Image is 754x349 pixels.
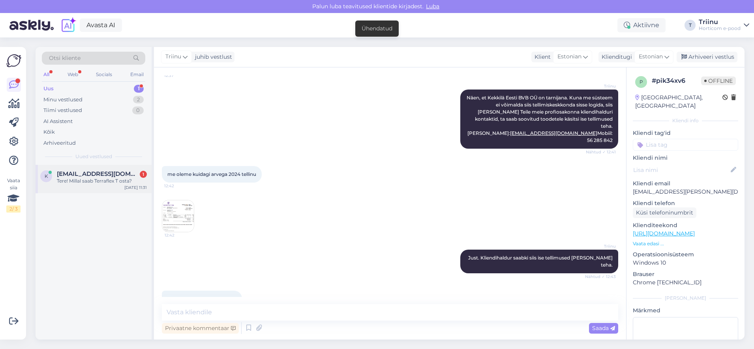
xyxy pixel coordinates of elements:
div: T [685,20,696,31]
span: Nähtud ✓ 12:43 [585,274,616,280]
div: All [42,69,51,80]
a: [EMAIL_ADDRESS][DOMAIN_NAME] [510,130,597,136]
span: Uued vestlused [75,153,112,160]
span: Estonian [639,52,663,61]
div: Horticom e-pood [699,25,741,32]
div: Kõik [43,128,55,136]
div: Privaatne kommentaar [162,323,239,334]
div: AI Assistent [43,118,73,125]
p: Kliendi nimi [633,154,738,162]
div: Socials [94,69,114,80]
span: me oleme kuidagi arvega 2024 tellinu [167,171,256,177]
span: Triinu [165,52,181,61]
p: Operatsioonisüsteem [633,250,738,259]
span: Otsi kliente [49,54,81,62]
div: Tiimi vestlused [43,106,82,114]
p: Vaata edasi ... [633,240,738,247]
div: 1 [134,85,144,93]
span: Offline [701,77,736,85]
p: [EMAIL_ADDRESS][PERSON_NAME][DOMAIN_NAME] [633,188,738,196]
span: selge, kirjutan siis sinna kohe. [167,296,236,302]
div: Vaata siia [6,177,21,213]
span: 12:42 [165,232,194,238]
div: 1 [140,171,147,178]
p: Kliendi email [633,179,738,188]
div: Web [66,69,80,80]
div: Ühendatud [362,24,392,33]
div: Aktiivne [617,18,666,32]
span: karjet@hot.ee [57,170,139,177]
div: Triinu [699,19,741,25]
div: [GEOGRAPHIC_DATA], [GEOGRAPHIC_DATA] [635,93,722,110]
input: Lisa nimi [633,166,729,174]
span: k [45,173,48,179]
div: Uus [43,85,54,93]
div: [PERSON_NAME] [633,295,738,302]
p: Brauser [633,270,738,278]
div: Klienditugi [598,53,632,61]
div: Arhiveeri vestlus [677,52,737,62]
span: Luba [424,3,442,10]
div: Klient [531,53,551,61]
div: 2 / 3 [6,205,21,213]
div: # pik34xv6 [652,76,701,86]
div: 0 [132,106,144,114]
a: TriinuHorticom e-pood [699,19,749,32]
div: Minu vestlused [43,96,83,104]
span: Just. Kliendihaldur saabki siis ise tellimused [PERSON_NAME] teha. [468,255,614,268]
span: Triinu [586,83,616,89]
p: Märkmed [633,306,738,315]
span: Näen, et Kekkilä Eesti BVB OÜ on tarnijana. Kuna me süsteem ei võimalda siis tellimiskeskkonda si... [467,95,614,143]
div: [DATE] 11:31 [124,185,147,190]
div: Küsi telefoninumbrit [633,207,696,218]
span: Nähtud ✓ 12:41 [586,149,616,155]
p: Windows 10 [633,259,738,267]
img: explore-ai [60,17,77,34]
div: 2 [133,96,144,104]
span: Estonian [557,52,581,61]
a: Avasta AI [80,19,122,32]
a: [URL][DOMAIN_NAME] [633,230,695,237]
span: p [640,79,643,85]
span: 12:37 [164,73,194,78]
p: Kliendi telefon [633,199,738,207]
img: Attachment [162,200,194,232]
span: 12:42 [164,183,194,189]
p: Chrome [TECHNICAL_ID] [633,278,738,287]
div: Kliendi info [633,117,738,124]
p: Kliendi tag'id [633,129,738,137]
img: Askly Logo [6,53,21,68]
div: juhib vestlust [192,53,232,61]
div: Email [129,69,145,80]
span: Saada [592,325,615,332]
input: Lisa tag [633,139,738,151]
span: Triinu [586,243,616,249]
p: Klienditeekond [633,221,738,230]
div: Tere! Millal saab Terraflex T osta? [57,177,147,185]
div: Arhiveeritud [43,139,76,147]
